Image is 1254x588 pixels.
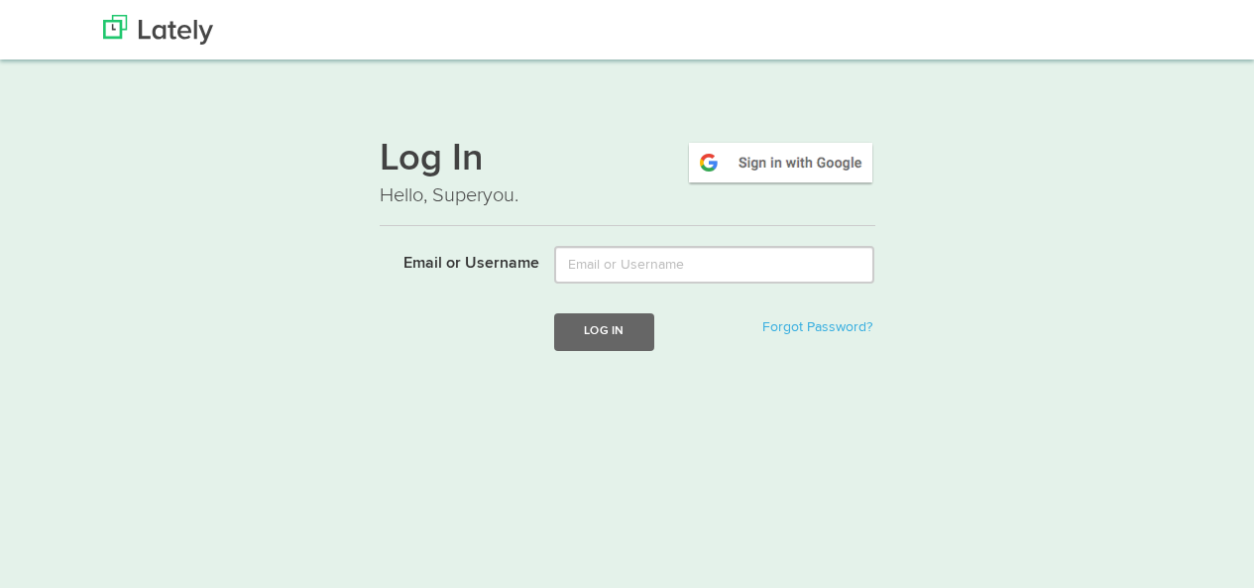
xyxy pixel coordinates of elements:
p: Hello, Superyou. [380,181,875,210]
label: Email or Username [365,246,540,276]
input: Email or Username [554,246,874,284]
img: google-signin.png [686,140,875,185]
button: Log In [554,313,653,350]
img: Lately [103,15,213,45]
h1: Log In [380,140,875,181]
a: Forgot Password? [762,320,872,334]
